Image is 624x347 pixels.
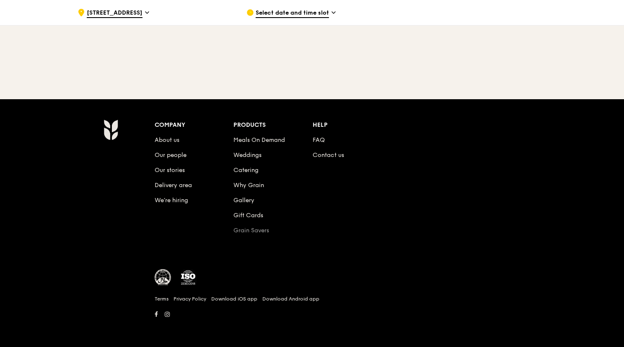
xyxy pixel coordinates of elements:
[180,269,197,286] img: ISO Certified
[233,212,263,219] a: Gift Cards
[233,227,269,234] a: Grain Savers
[87,9,142,18] span: [STREET_ADDRESS]
[155,152,186,159] a: Our people
[256,9,329,18] span: Select date and time slot
[155,136,179,144] a: About us
[155,119,234,131] div: Company
[155,296,168,302] a: Terms
[313,119,392,131] div: Help
[233,182,264,189] a: Why Grain
[313,152,344,159] a: Contact us
[155,197,188,204] a: We’re hiring
[104,119,118,140] img: Grain
[233,152,262,159] a: Weddings
[233,197,254,204] a: Gallery
[71,320,554,327] h6: Revision
[155,167,185,174] a: Our stories
[211,296,257,302] a: Download iOS app
[233,136,285,144] a: Meals On Demand
[233,119,313,131] div: Products
[233,167,259,174] a: Catering
[313,136,325,144] a: FAQ
[173,296,206,302] a: Privacy Policy
[155,182,192,189] a: Delivery area
[262,296,319,302] a: Download Android app
[155,269,171,286] img: MUIS Halal Certified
